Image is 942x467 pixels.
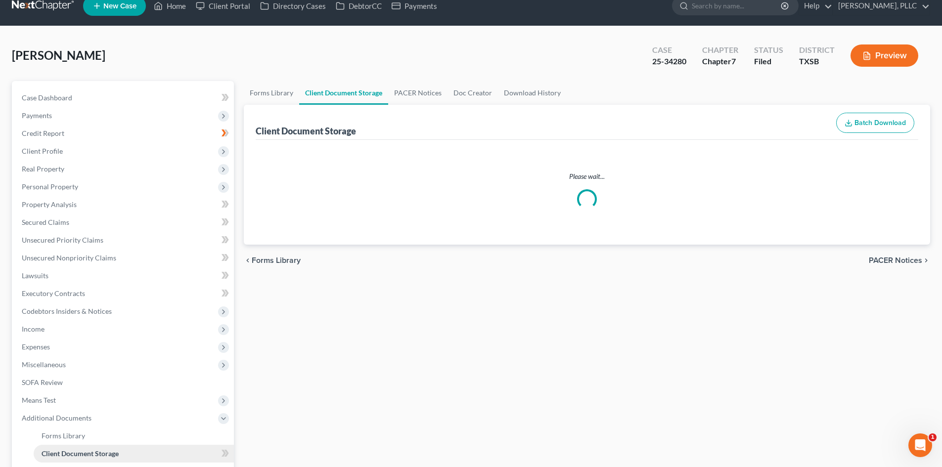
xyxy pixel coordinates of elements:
[14,196,234,213] a: Property Analysis
[22,325,45,333] span: Income
[22,307,112,315] span: Codebtors Insiders & Notices
[244,81,299,105] a: Forms Library
[22,254,116,262] span: Unsecured Nonpriority Claims
[869,256,930,264] button: PACER Notices chevron_right
[22,218,69,226] span: Secured Claims
[22,396,56,404] span: Means Test
[22,93,72,102] span: Case Dashboard
[498,81,567,105] a: Download History
[799,44,835,56] div: District
[448,81,498,105] a: Doc Creator
[652,44,686,56] div: Case
[754,56,783,67] div: Filed
[652,56,686,67] div: 25-34280
[14,267,234,285] a: Lawsuits
[908,433,932,457] iframe: Intercom live chat
[22,271,48,280] span: Lawsuits
[22,236,103,244] span: Unsecured Priority Claims
[702,56,738,67] div: Chapter
[929,433,937,441] span: 1
[14,89,234,107] a: Case Dashboard
[14,213,234,231] a: Secured Claims
[22,378,63,386] span: SOFA Review
[22,414,91,422] span: Additional Documents
[22,289,85,297] span: Executory Contracts
[258,171,916,181] p: Please wait...
[14,125,234,142] a: Credit Report
[252,256,301,264] span: Forms Library
[14,249,234,267] a: Unsecured Nonpriority Claims
[103,2,136,10] span: New Case
[22,111,52,120] span: Payments
[34,427,234,445] a: Forms Library
[244,256,252,264] i: chevron_left
[244,256,301,264] button: chevron_left Forms Library
[388,81,448,105] a: PACER Notices
[799,56,835,67] div: TXSB
[256,125,356,137] div: Client Document Storage
[14,231,234,249] a: Unsecured Priority Claims
[34,445,234,463] a: Client Document Storage
[22,129,64,137] span: Credit Report
[702,44,738,56] div: Chapter
[42,449,119,458] span: Client Document Storage
[869,256,922,264] span: PACER Notices
[14,374,234,391] a: SOFA Review
[754,44,783,56] div: Status
[22,200,77,209] span: Property Analysis
[14,285,234,302] a: Executory Contracts
[22,342,50,351] span: Expenses
[22,147,63,155] span: Client Profile
[12,48,105,62] span: [PERSON_NAME]
[299,81,388,105] a: Client Document Storage
[42,431,85,440] span: Forms Library
[851,44,918,67] button: Preview
[22,360,66,369] span: Miscellaneous
[22,165,64,173] span: Real Property
[731,56,736,66] span: 7
[854,119,906,127] span: Batch Download
[22,182,78,191] span: Personal Property
[922,256,930,264] i: chevron_right
[836,113,914,133] button: Batch Download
